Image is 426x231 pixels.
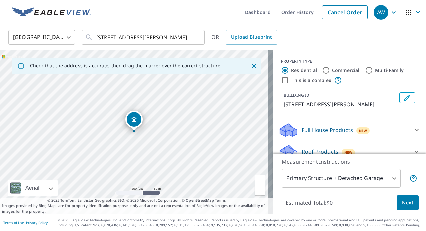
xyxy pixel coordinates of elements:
[47,198,226,203] span: © 2025 TomTom, Earthstar Geographics SIO, © 2025 Microsoft Corporation, ©
[58,218,423,228] p: © 2025 Eagle View Technologies, Inc. and Pictometry International Corp. All Rights Reserved. Repo...
[255,175,265,185] a: Current Level 17, Zoom In
[250,62,258,70] button: Close
[278,122,421,138] div: Full House ProductsNew
[211,30,277,45] div: OR
[23,180,41,196] div: Aerial
[399,92,415,103] button: Edit building 1
[302,126,353,134] p: Full House Products
[30,63,222,69] p: Check that the address is accurate, then drag the marker over the correct structure.
[3,221,48,225] p: |
[292,77,331,84] label: This is a complex
[231,33,272,41] span: Upload Blueprint
[215,198,226,203] a: Terms
[375,67,404,74] label: Multi-Family
[359,128,367,133] span: New
[322,5,368,19] a: Cancel Order
[226,30,277,45] a: Upload Blueprint
[278,144,421,160] div: Roof ProductsNew
[344,150,353,155] span: New
[3,220,24,225] a: Terms of Use
[332,67,360,74] label: Commercial
[282,158,417,166] p: Measurement Instructions
[26,220,48,225] a: Privacy Policy
[282,169,401,188] div: Primary Structure + Detached Garage
[291,67,317,74] label: Residential
[397,195,419,210] button: Next
[8,28,75,47] div: [GEOGRAPHIC_DATA]
[284,100,397,108] p: [STREET_ADDRESS][PERSON_NAME]
[186,198,214,203] a: OpenStreetMap
[409,174,417,182] span: Your report will include the primary structure and a detached garage if one exists.
[96,28,191,47] input: Search by address or latitude-longitude
[280,195,338,210] p: Estimated Total: $0
[302,148,338,156] p: Roof Products
[12,7,91,17] img: EV Logo
[125,111,143,131] div: Dropped pin, building 1, Residential property, 5402 Raleigh Rd Henrico, VA 23231
[281,58,418,64] div: PROPERTY TYPE
[255,185,265,195] a: Current Level 17, Zoom Out
[402,199,413,207] span: Next
[284,92,309,98] p: BUILDING ID
[8,180,58,196] div: Aerial
[374,5,388,20] div: AW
